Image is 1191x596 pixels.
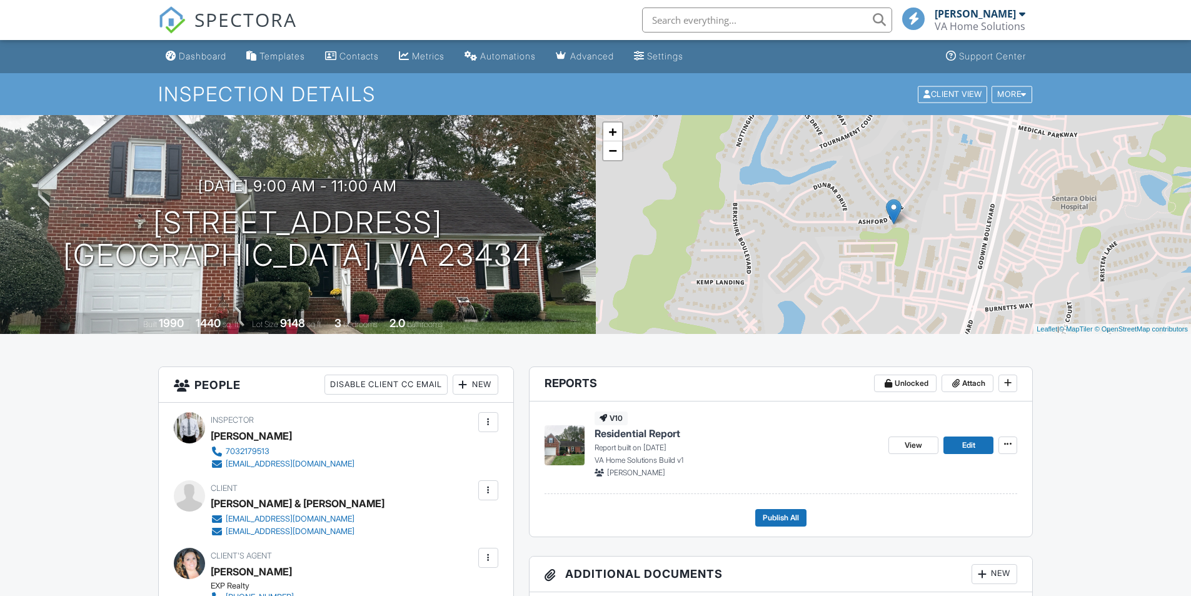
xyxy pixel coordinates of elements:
[211,483,238,493] span: Client
[570,51,614,61] div: Advanced
[196,316,221,330] div: 1440
[211,525,374,538] a: [EMAIL_ADDRESS][DOMAIN_NAME]
[211,551,272,560] span: Client's Agent
[412,51,445,61] div: Metrics
[407,320,443,329] span: bathrooms
[158,17,297,43] a: SPECTORA
[252,320,278,329] span: Lot Size
[226,447,269,457] div: 7032179513
[551,45,619,68] a: Advanced
[992,86,1032,103] div: More
[460,45,541,68] a: Automations (Basic)
[159,367,513,403] h3: People
[223,320,240,329] span: sq. ft.
[143,320,157,329] span: Built
[158,6,186,34] img: The Best Home Inspection Software - Spectora
[918,86,987,103] div: Client View
[603,141,622,160] a: Zoom out
[959,51,1026,61] div: Support Center
[320,45,384,68] a: Contacts
[211,494,384,513] div: [PERSON_NAME] & [PERSON_NAME]
[453,375,498,395] div: New
[394,45,450,68] a: Metrics
[159,316,184,330] div: 1990
[941,45,1031,68] a: Support Center
[339,51,379,61] div: Contacts
[280,316,305,330] div: 9148
[211,513,374,525] a: [EMAIL_ADDRESS][DOMAIN_NAME]
[603,123,622,141] a: Zoom in
[1059,325,1093,333] a: © MapTiler
[259,51,305,61] div: Templates
[226,527,354,537] div: [EMAIL_ADDRESS][DOMAIN_NAME]
[211,562,292,581] a: [PERSON_NAME]
[179,51,226,61] div: Dashboard
[480,51,536,61] div: Automations
[935,8,1016,20] div: [PERSON_NAME]
[972,564,1017,584] div: New
[161,45,231,68] a: Dashboard
[194,6,297,33] span: SPECTORA
[647,51,683,61] div: Settings
[629,45,688,68] a: Settings
[1033,324,1191,335] div: |
[211,445,354,458] a: 7032179513
[530,557,1033,592] h3: Additional Documents
[334,316,341,330] div: 3
[917,89,990,98] a: Client View
[226,459,354,469] div: [EMAIL_ADDRESS][DOMAIN_NAME]
[642,8,892,33] input: Search everything...
[324,375,448,395] div: Disable Client CC Email
[198,178,397,194] h3: [DATE] 9:00 am - 11:00 am
[211,458,354,470] a: [EMAIL_ADDRESS][DOMAIN_NAME]
[343,320,378,329] span: bedrooms
[211,427,292,445] div: [PERSON_NAME]
[226,514,354,524] div: [EMAIL_ADDRESS][DOMAIN_NAME]
[1037,325,1057,333] a: Leaflet
[307,320,323,329] span: sq.ft.
[935,20,1025,33] div: VA Home Solutions
[1095,325,1188,333] a: © OpenStreetMap contributors
[211,415,254,425] span: Inspector
[389,316,405,330] div: 2.0
[211,581,364,591] div: EXP Realty
[241,45,310,68] a: Templates
[158,83,1033,105] h1: Inspection Details
[63,206,532,273] h1: [STREET_ADDRESS] [GEOGRAPHIC_DATA], VA 23434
